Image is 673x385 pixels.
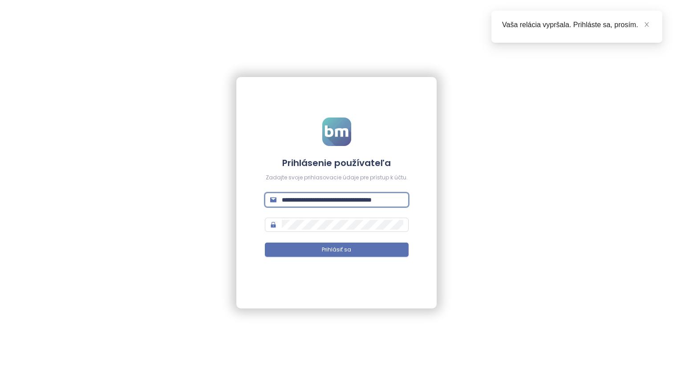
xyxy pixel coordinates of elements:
span: lock [270,222,276,228]
div: Zadajte svoje prihlasovacie údaje pre prístup k účtu. [265,174,409,182]
span: Prihlásiť sa [322,246,351,254]
span: mail [270,197,276,203]
div: Vaša relácia vypršala. Prihláste sa, prosím. [502,20,652,30]
h4: Prihlásenie používateľa [265,157,409,169]
button: Prihlásiť sa [265,243,409,257]
span: close [644,21,650,28]
img: logo [322,118,351,146]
